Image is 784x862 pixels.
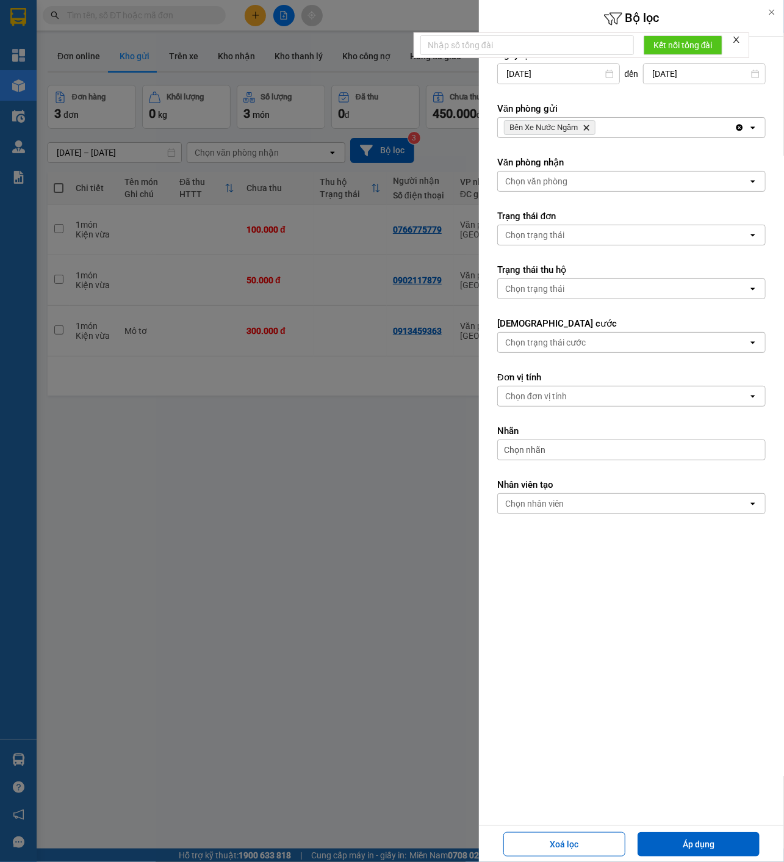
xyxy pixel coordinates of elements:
span: Bến Xe Nước Ngầm, close by backspace [504,120,595,135]
svg: Clear all [735,123,744,132]
label: Đơn vị tính [497,371,766,383]
svg: open [748,176,758,186]
div: Chọn văn phòng [505,175,567,187]
div: Chọn đơn vị tính [505,390,567,402]
span: Bến Xe Nước Ngầm [509,123,578,132]
h6: Bộ lọc [479,9,784,28]
span: Chọn nhãn [504,444,545,456]
svg: open [748,284,758,294]
svg: open [748,499,758,509]
div: Chọn trạng thái [505,229,564,241]
svg: open [748,338,758,347]
svg: open [748,230,758,240]
input: Selected Bến Xe Nước Ngầm. [598,121,599,134]
div: Chọn nhân viên [505,498,564,510]
span: Kết nối tổng đài [653,38,713,52]
div: Chọn trạng thái cước [505,336,586,349]
label: Nhãn [497,425,766,437]
svg: open [748,391,758,401]
label: [DEMOGRAPHIC_DATA] cước [497,317,766,330]
span: đến [625,68,639,80]
label: Trạng thái thu hộ [497,264,766,276]
button: Kết nối tổng đài [644,35,722,55]
label: Văn phòng gửi [497,103,766,115]
label: Trạng thái đơn [497,210,766,222]
button: Áp dụng [638,832,760,857]
label: Nhân viên tạo [497,479,766,491]
svg: open [748,123,758,132]
input: Select a date. [498,64,619,84]
svg: Delete [583,124,590,131]
input: Nhập số tổng đài [420,35,634,55]
span: close [732,35,741,44]
div: Chọn trạng thái [505,283,564,295]
input: Select a date. [644,64,765,84]
label: Văn phòng nhận [497,156,766,168]
button: Xoá lọc [503,832,625,857]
